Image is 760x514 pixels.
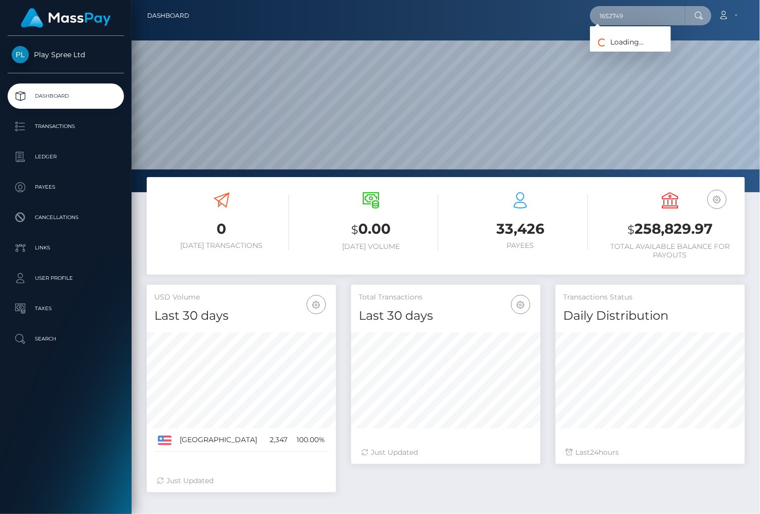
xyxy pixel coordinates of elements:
[12,149,120,164] p: Ledger
[603,242,738,260] h6: Total Available Balance for Payouts
[8,114,124,139] a: Transactions
[590,448,599,457] span: 24
[566,447,735,458] div: Last hours
[8,50,124,59] span: Play Spree Ltd
[154,241,289,250] h6: [DATE] Transactions
[291,429,328,452] td: 100.00%
[453,241,588,250] h6: Payees
[176,429,265,452] td: [GEOGRAPHIC_DATA]
[8,175,124,200] a: Payees
[265,429,291,452] td: 2,347
[12,119,120,134] p: Transactions
[590,37,644,47] span: Loading...
[590,6,685,25] input: Search...
[147,5,189,26] a: Dashboard
[453,219,588,239] h3: 33,426
[12,210,120,225] p: Cancellations
[12,331,120,347] p: Search
[563,292,737,303] h5: Transactions Status
[304,219,439,240] h3: 0.00
[351,223,358,237] small: $
[627,223,635,237] small: $
[154,307,328,325] h4: Last 30 days
[154,219,289,239] h3: 0
[8,83,124,109] a: Dashboard
[563,307,737,325] h4: Daily Distribution
[12,89,120,104] p: Dashboard
[304,242,439,251] h6: [DATE] Volume
[158,436,172,445] img: US.png
[12,271,120,286] p: User Profile
[21,8,111,28] img: MassPay Logo
[8,235,124,261] a: Links
[359,307,533,325] h4: Last 30 days
[154,292,328,303] h5: USD Volume
[603,219,738,240] h3: 258,829.97
[12,46,29,63] img: Play Spree Ltd
[8,266,124,291] a: User Profile
[8,205,124,230] a: Cancellations
[12,301,120,316] p: Taxes
[8,326,124,352] a: Search
[8,296,124,321] a: Taxes
[12,240,120,255] p: Links
[361,447,530,458] div: Just Updated
[359,292,533,303] h5: Total Transactions
[157,476,326,486] div: Just Updated
[8,144,124,169] a: Ledger
[12,180,120,195] p: Payees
